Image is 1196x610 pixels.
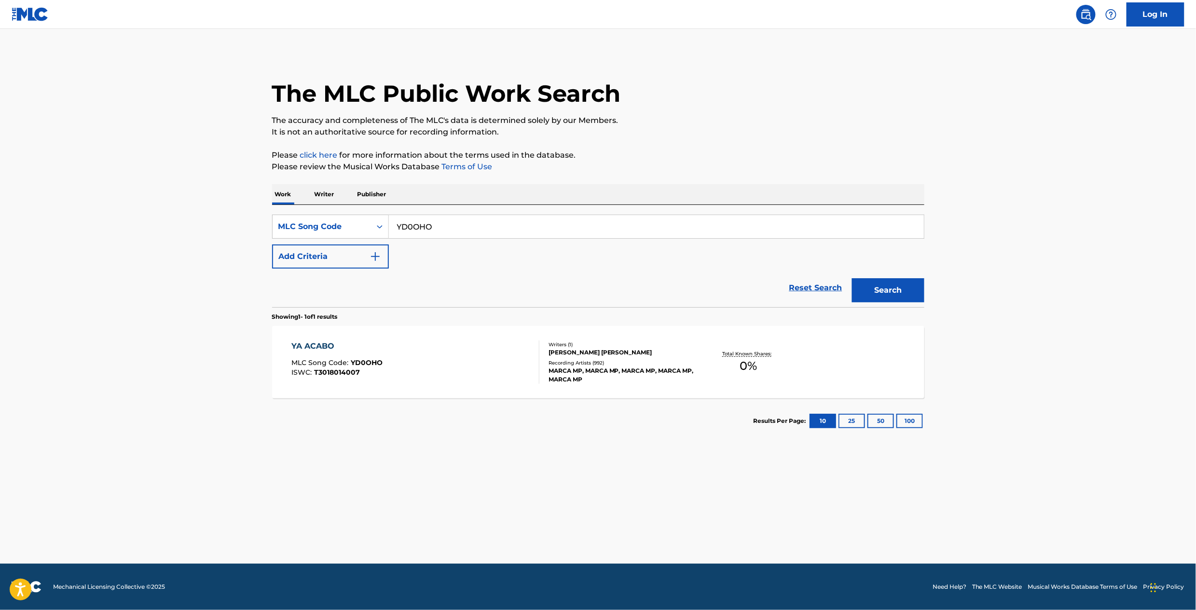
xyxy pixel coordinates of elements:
[53,583,165,591] span: Mechanical Licensing Collective © 2025
[370,251,381,262] img: 9d2ae6d4665cec9f34b9.svg
[291,368,314,377] span: ISWC :
[1028,583,1138,591] a: Musical Works Database Terms of Use
[272,149,924,161] p: Please for more information about the terms used in the database.
[723,350,774,357] p: Total Known Shares:
[549,341,694,348] div: Writers ( 1 )
[1080,9,1092,20] img: search
[291,340,383,352] div: YA ACABO
[867,414,894,428] button: 50
[549,348,694,357] div: [PERSON_NAME] [PERSON_NAME]
[272,126,924,138] p: It is not an authoritative source for recording information.
[272,184,294,204] p: Work
[810,414,836,428] button: 10
[272,79,621,108] h1: The MLC Public Work Search
[784,277,847,298] a: Reset Search
[272,215,924,307] form: Search Form
[972,583,1022,591] a: The MLC Website
[291,358,351,367] span: MLC Song Code :
[1101,5,1121,24] div: Help
[740,357,757,375] span: 0 %
[12,581,41,593] img: logo
[754,417,809,425] p: Results Per Page:
[12,7,49,21] img: MLC Logo
[272,115,924,126] p: The accuracy and completeness of The MLC's data is determined solely by our Members.
[1148,564,1196,610] iframe: Chat Widget
[272,312,338,321] p: Showing 1 - 1 of 1 results
[351,358,383,367] span: YD0OHO
[314,368,360,377] span: T3018014007
[896,414,923,428] button: 100
[852,278,924,302] button: Search
[272,161,924,173] p: Please review the Musical Works Database
[300,150,338,160] a: click here
[1151,573,1156,602] div: Drag
[278,221,365,232] div: MLC Song Code
[272,326,924,398] a: YA ACABOMLC Song Code:YD0OHOISWC:T3018014007Writers (1)[PERSON_NAME] [PERSON_NAME]Recording Artis...
[839,414,865,428] button: 25
[1127,2,1184,27] a: Log In
[440,162,493,171] a: Terms of Use
[312,184,337,204] p: Writer
[1105,9,1117,20] img: help
[549,366,694,384] div: MARCA MP, MARCA MP, MARCA MP, MARCA MP, MARCA MP
[355,184,389,204] p: Publisher
[1143,583,1184,591] a: Privacy Policy
[1076,5,1096,24] a: Public Search
[549,359,694,366] div: Recording Artists ( 992 )
[272,244,389,269] button: Add Criteria
[933,583,966,591] a: Need Help?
